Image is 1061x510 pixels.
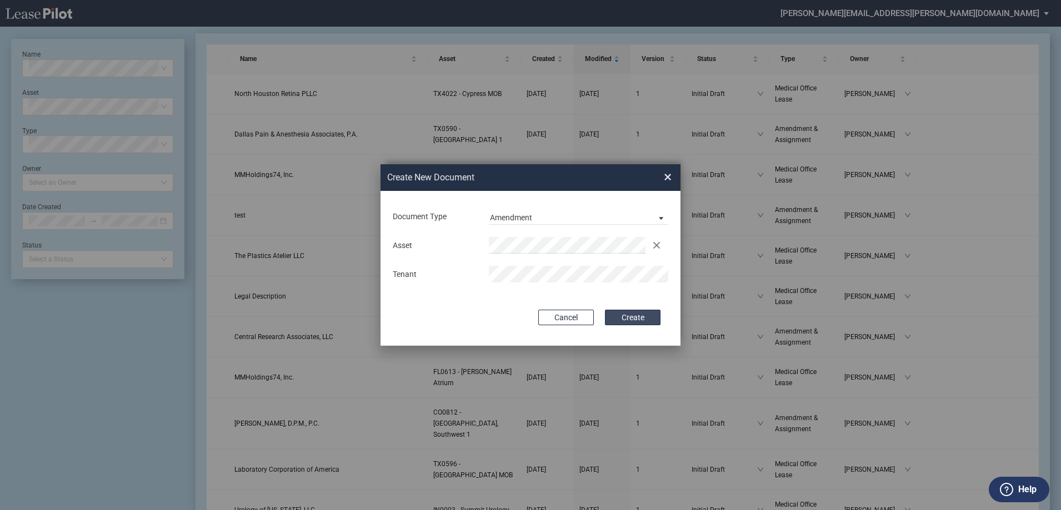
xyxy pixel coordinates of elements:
[386,211,482,223] div: Document Type
[1018,482,1037,497] label: Help
[381,164,680,346] md-dialog: Create New ...
[386,269,482,280] div: Tenant
[538,310,594,325] button: Cancel
[605,310,660,325] button: Create
[386,240,482,251] div: Asset
[387,171,624,184] h2: Create New Document
[489,208,668,225] md-select: Document Type: Amendment
[664,168,672,186] span: ×
[490,213,532,222] div: Amendment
